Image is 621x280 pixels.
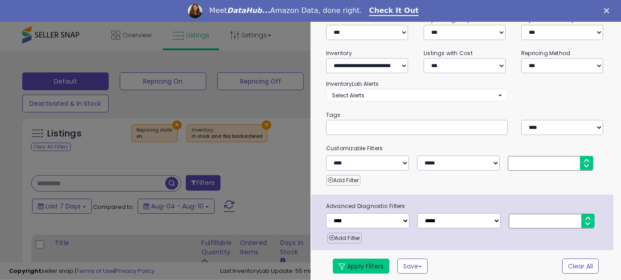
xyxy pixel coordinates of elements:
[319,201,613,211] span: Advanced Diagnostic Filters
[369,6,419,16] a: Check It Out
[604,8,613,13] div: Close
[227,6,270,15] i: DataHub...
[326,89,508,102] button: Select Alerts
[424,49,473,57] small: Listings with Cost
[319,110,612,120] small: Tags
[326,80,379,88] small: InventoryLab Alerts
[332,92,364,99] span: Select Alerts
[327,233,362,244] button: Add Filter
[333,259,389,274] button: Apply Filters
[521,49,571,57] small: Repricing Method
[326,175,360,186] button: Add Filter
[319,144,612,153] small: Customizable Filters
[209,6,362,15] div: Meet Amazon Data, done right.
[397,259,428,274] button: Save
[188,4,202,18] img: Profile image for Georgie
[326,49,352,57] small: Inventory
[562,259,599,274] button: Clear All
